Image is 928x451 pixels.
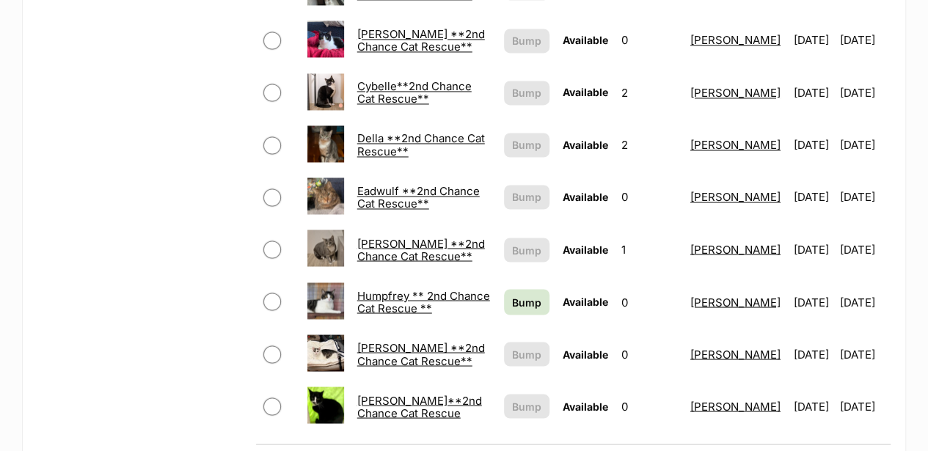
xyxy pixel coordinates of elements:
td: 0 [615,381,683,431]
td: 0 [615,15,683,65]
img: Clessie **2nd Chance Cat Rescue** [307,21,344,57]
td: 1 [615,224,683,274]
td: 2 [615,67,683,118]
td: [DATE] [839,67,889,118]
span: Available [563,400,608,412]
td: [DATE] [839,381,889,431]
td: 0 [615,329,683,379]
a: Della **2nd Chance Cat Rescue** [357,131,485,158]
button: Bump [504,133,549,157]
td: [DATE] [788,15,838,65]
span: Bump [512,346,541,362]
a: [PERSON_NAME] [690,190,781,204]
span: Bump [512,33,541,48]
a: [PERSON_NAME] [690,295,781,309]
span: Available [563,86,608,98]
a: [PERSON_NAME] [690,242,781,256]
td: 2 [615,120,683,170]
a: [PERSON_NAME] [690,86,781,100]
span: Bump [512,398,541,414]
span: Bump [512,137,541,153]
span: Available [563,191,608,203]
a: [PERSON_NAME] [690,33,781,47]
td: 0 [615,172,683,222]
td: [DATE] [788,224,838,274]
span: Available [563,348,608,360]
td: [DATE] [839,276,889,327]
img: Jackie **2nd Chance Cat Rescue** [307,334,344,371]
a: Humpfrey ** 2nd Chance Cat Rescue ** [357,288,490,315]
td: [DATE] [839,15,889,65]
td: [DATE] [839,120,889,170]
span: Available [563,243,608,255]
button: Bump [504,29,549,53]
span: Bump [512,189,541,205]
td: [DATE] [839,329,889,379]
a: [PERSON_NAME] **2nd Chance Cat Rescue** [357,236,485,263]
td: [DATE] [788,329,838,379]
a: [PERSON_NAME] **2nd Chance Cat Rescue** [357,340,485,367]
a: Cybelle**2nd Chance Cat Rescue** [357,79,472,106]
td: [DATE] [839,224,889,274]
td: [DATE] [788,172,838,222]
td: [DATE] [839,172,889,222]
span: Available [563,295,608,307]
button: Bump [504,342,549,366]
a: [PERSON_NAME] [690,399,781,413]
td: 0 [615,276,683,327]
a: [PERSON_NAME] [690,138,781,152]
td: [DATE] [788,381,838,431]
button: Bump [504,394,549,418]
button: Bump [504,238,549,262]
td: [DATE] [788,276,838,327]
button: Bump [504,185,549,209]
td: [DATE] [788,120,838,170]
a: Bump [504,289,549,315]
span: Bump [512,294,541,309]
a: [PERSON_NAME] [690,347,781,361]
span: Bump [512,85,541,100]
span: Available [563,34,608,46]
span: Bump [512,242,541,257]
img: Cybelle**2nd Chance Cat Rescue** [307,73,344,110]
td: [DATE] [788,67,838,118]
a: [PERSON_NAME]**2nd Chance Cat Rescue [357,393,482,419]
a: Eadwulf **2nd Chance Cat Rescue** [357,184,480,210]
button: Bump [504,81,549,105]
span: Available [563,139,608,151]
a: [PERSON_NAME] **2nd Chance Cat Rescue** [357,27,485,54]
